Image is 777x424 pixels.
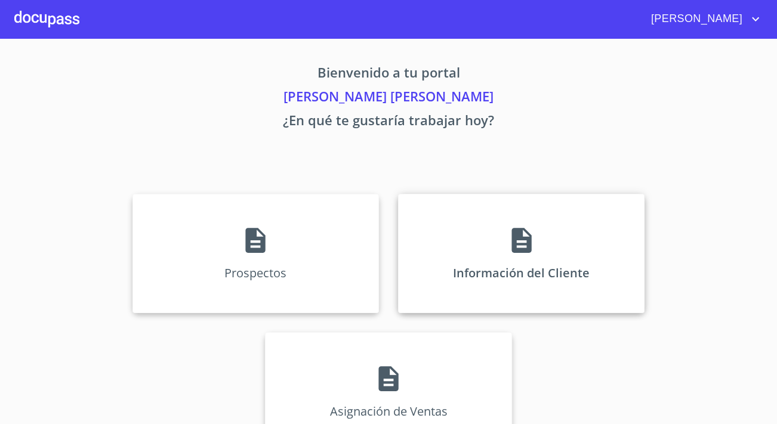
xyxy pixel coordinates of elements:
p: Bienvenido a tu portal [21,63,756,86]
p: Información del Cliente [453,265,590,281]
p: ¿En qué te gustaría trabajar hoy? [21,110,756,134]
p: Asignación de Ventas [329,403,447,419]
button: account of current user [642,10,763,29]
span: [PERSON_NAME] [642,10,748,29]
p: [PERSON_NAME] [PERSON_NAME] [21,86,756,110]
p: Prospectos [224,265,286,281]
